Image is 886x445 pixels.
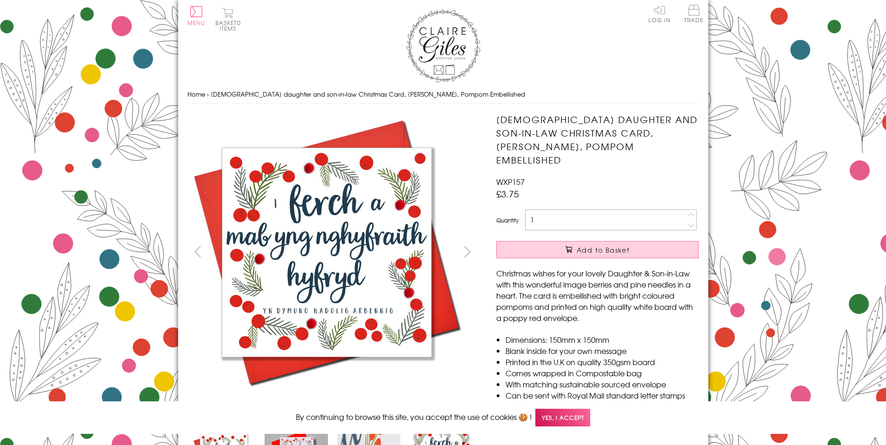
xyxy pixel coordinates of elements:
h1: [DEMOGRAPHIC_DATA] daughter and son-in-law Christmas Card, [PERSON_NAME], Pompom Embellished [496,113,699,166]
span: Add to Basket [577,245,630,255]
p: Christmas wishes for your lovely Daughter & Son-in-Law with this wonderful image berries and pine... [496,268,699,323]
span: Trade [684,5,704,23]
button: next [457,241,478,262]
span: Yes, I accept [535,409,590,427]
span: › [207,90,209,98]
li: Dimensions: 150mm x 150mm [506,334,699,345]
span: [DEMOGRAPHIC_DATA] daughter and son-in-law Christmas Card, [PERSON_NAME], Pompom Embellished [211,90,525,98]
li: With matching sustainable sourced envelope [506,379,699,390]
nav: breadcrumbs [187,85,699,104]
img: Welsh daughter and son-in-law Christmas Card, Nadolig Llawen, Pompom Embellished [478,113,757,336]
span: Menu [187,19,206,27]
label: Quantity [496,216,519,224]
img: Claire Giles Greetings Cards [406,9,480,83]
li: Printed in the U.K on quality 350gsm board [506,356,699,367]
li: Can be sent with Royal Mail standard letter stamps [506,390,699,401]
button: Add to Basket [496,241,699,258]
a: Home [187,90,205,98]
span: £3.75 [496,187,519,200]
button: Menu [187,6,206,26]
li: Blank inside for your own message [506,345,699,356]
a: Log In [648,5,671,23]
span: 0 items [220,19,241,33]
button: prev [187,241,208,262]
a: Trade [684,5,704,25]
span: WXP157 [496,176,525,187]
li: Comes wrapped in Compostable bag [506,367,699,379]
img: Welsh daughter and son-in-law Christmas Card, Nadolig Llawen, Pompom Embellished [187,113,466,392]
button: Basket0 items [215,7,241,31]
